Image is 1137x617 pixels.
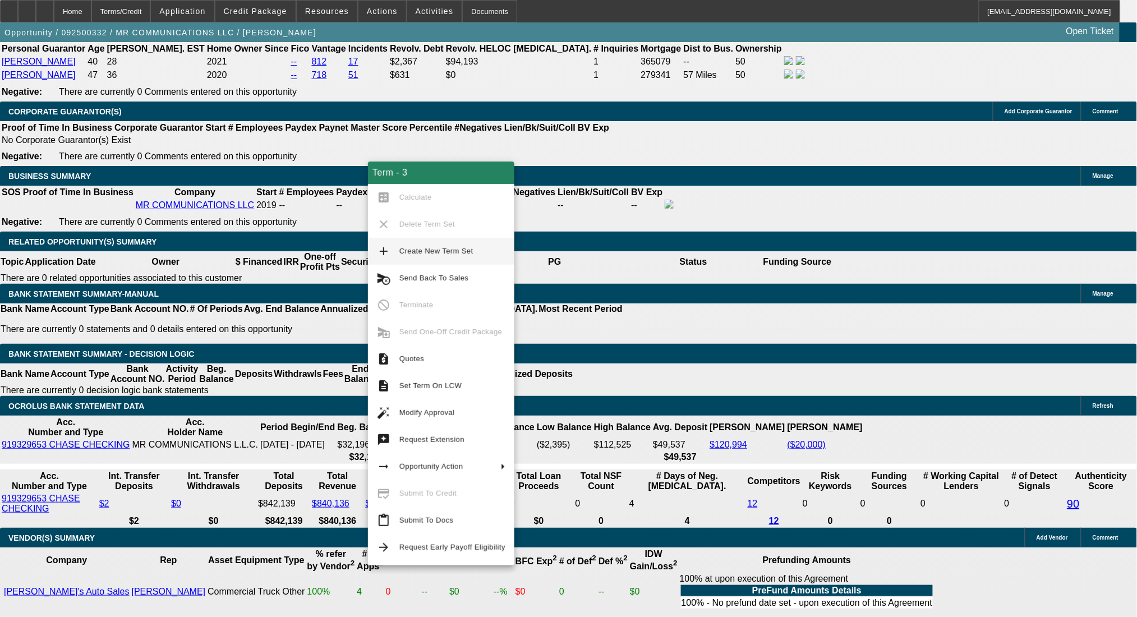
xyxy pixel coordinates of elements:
[399,543,505,551] span: Request Early Payoff Eligibility
[445,56,592,68] td: $94,193
[257,471,310,492] th: Total Deposits
[224,7,287,16] span: Credit Package
[399,247,473,255] span: Create New Term Set
[652,439,708,450] td: $49,537
[4,28,316,37] span: Opportunity / 092500332 / MR COMMUNICATIONS LLC / [PERSON_NAME]
[641,44,682,53] b: Mortgage
[377,352,390,366] mat-icon: request_quote
[455,123,503,132] b: #Negatives
[319,123,407,132] b: Paynet Master Score
[2,217,42,227] b: Negative:
[1093,108,1118,114] span: Comment
[311,515,363,527] th: $840,136
[558,187,629,197] b: Lien/Bk/Suit/Coll
[171,471,256,492] th: Int. Transfer Withdrawals
[683,56,734,68] td: --
[286,123,317,132] b: Paydex
[110,303,190,315] th: Bank Account NO.
[377,406,390,420] mat-icon: auto_fix_high
[593,69,639,81] td: 1
[1037,535,1068,541] span: Add Vendor
[641,69,682,81] td: 279341
[593,417,651,438] th: High Balance
[1093,173,1113,179] span: Manage
[96,251,235,273] th: Owner
[684,44,734,53] b: Dist to Bus.
[336,187,367,197] b: Paydex
[752,586,862,595] b: PreFund Amounts Details
[207,57,227,66] span: 2021
[399,435,464,444] span: Request Extension
[599,556,628,566] b: Def %
[256,187,277,197] b: Start
[399,274,468,282] span: Send Back To Sales
[389,56,444,68] td: $2,367
[504,515,574,527] th: $0
[421,573,448,610] td: --
[132,439,259,450] td: MR COMMUNICATIONS L.L.C.
[796,70,805,79] img: linkedin-icon.png
[735,69,782,81] td: 50
[235,251,283,273] th: $ Financed
[2,57,76,66] a: [PERSON_NAME]
[748,499,758,508] a: 12
[107,69,205,81] td: 36
[598,573,628,610] td: --
[504,471,574,492] th: Total Loan Proceeds
[207,44,289,53] b: Home Owner Since
[8,172,91,181] span: BUSINESS SUMMARY
[132,587,206,596] a: [PERSON_NAME]
[624,554,628,563] sup: 2
[557,199,629,211] td: --
[348,57,358,66] a: 17
[107,44,205,53] b: [PERSON_NAME]. EST
[652,417,708,438] th: Avg. Deposit
[575,515,628,527] th: 0
[665,200,674,209] img: facebook-icon.png
[377,379,390,393] mat-icon: description
[629,515,746,527] th: 4
[243,303,320,315] th: Avg. End Balance
[87,56,105,68] td: 40
[399,354,424,363] span: Quotes
[174,187,215,197] b: Company
[641,56,682,68] td: 365079
[787,417,863,438] th: [PERSON_NAME]
[260,417,335,438] th: Period Begin/End
[1067,498,1080,510] a: 90
[409,123,452,132] b: Percentile
[652,452,708,463] th: $49,537
[291,57,297,66] a: --
[446,44,592,53] b: Revolv. HELOC [MEDICAL_DATA].
[769,516,779,526] a: 12
[107,56,205,68] td: 28
[2,44,85,53] b: Personal Guarantor
[1,135,614,146] td: No Corporate Guarantor(s) Exist
[2,494,80,513] a: 919329653 CHASE CHECKING
[536,417,592,438] th: Low Balance
[300,251,340,273] th: One-off Profit Pts
[297,1,357,22] button: Resources
[356,573,384,610] td: 4
[2,440,130,449] a: 919329653 CHASE CHECKING
[159,7,205,16] span: Application
[515,556,557,566] b: BFC Exp
[340,251,412,273] th: Security Deposit
[553,554,557,563] sup: 2
[199,363,234,385] th: Beg. Balance
[399,408,455,417] span: Modify Approval
[190,303,243,315] th: # Of Periods
[344,363,379,385] th: End. Balance
[575,471,628,492] th: Sum of the Total NSF Count and Total Overdraft Fee Count from Ocrolus
[8,349,195,358] span: Bank Statement Summary - Decision Logic
[335,199,368,211] td: --
[46,555,87,565] b: Company
[87,69,105,81] td: 47
[860,493,919,514] td: 0
[273,363,322,385] th: Withdrawls
[1,471,98,492] th: Acc. Number and Type
[377,514,390,527] mat-icon: content_paste
[365,515,429,527] th: $2,002
[59,87,297,96] span: There are currently 0 Comments entered on this opportunity
[796,56,805,65] img: linkedin-icon.png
